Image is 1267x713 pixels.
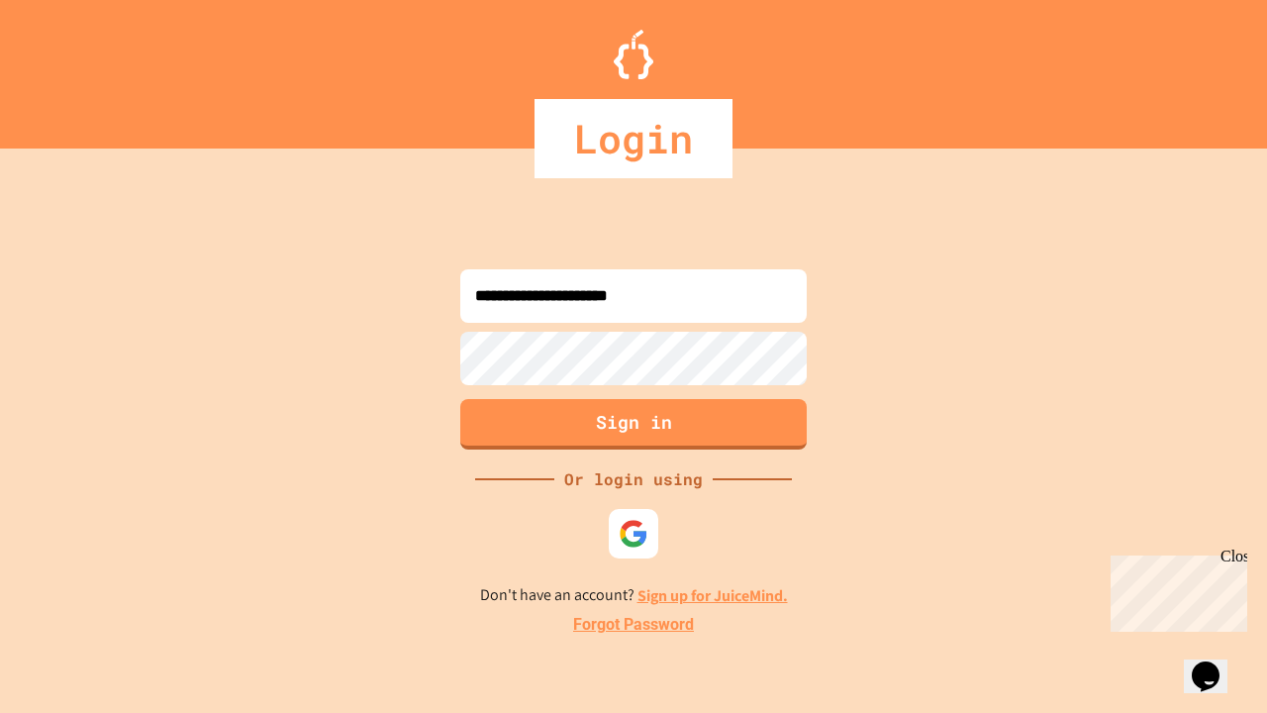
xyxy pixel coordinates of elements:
p: Don't have an account? [480,583,788,608]
button: Sign in [460,399,807,450]
div: Or login using [554,467,713,491]
a: Sign up for JuiceMind. [637,585,788,606]
a: Forgot Password [573,613,694,637]
img: Logo.svg [614,30,653,79]
iframe: chat widget [1184,634,1247,693]
div: Login [535,99,732,178]
img: google-icon.svg [619,519,648,549]
div: Chat with us now!Close [8,8,137,126]
iframe: chat widget [1103,548,1247,632]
